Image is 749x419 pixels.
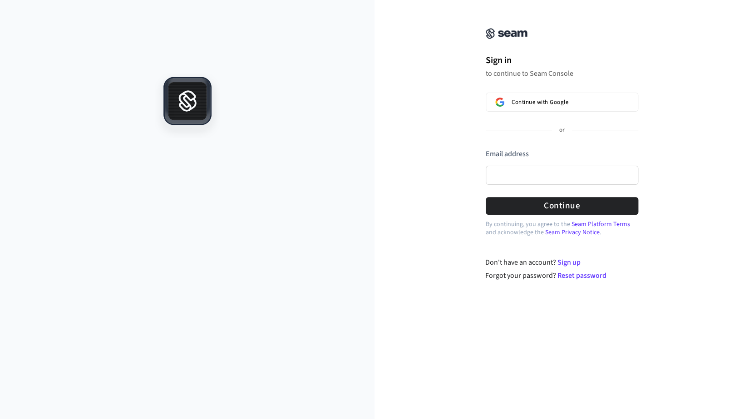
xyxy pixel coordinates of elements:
div: Forgot your password? [485,270,638,281]
img: Sign in with Google [495,98,504,107]
p: to continue to Seam Console [486,69,638,78]
a: Seam Privacy Notice [545,228,600,237]
span: Continue with Google [512,99,568,106]
a: Reset password [557,271,606,281]
h1: Sign in [486,54,638,67]
a: Seam Platform Terms [572,220,630,229]
p: By continuing, you agree to the and acknowledge the . [486,220,638,237]
label: Email address [486,149,529,159]
a: Sign up [557,257,581,267]
button: Continue [486,197,638,215]
div: Don't have an account? [485,257,638,268]
button: Sign in with GoogleContinue with Google [486,93,638,112]
p: or [559,126,565,134]
img: Seam Console [486,28,527,39]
